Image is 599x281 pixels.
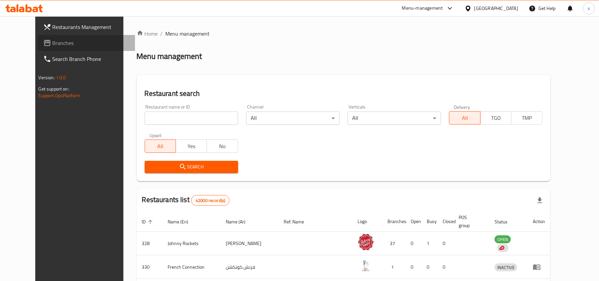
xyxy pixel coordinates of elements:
[382,211,405,232] th: Branches
[452,113,478,123] span: All
[53,39,130,47] span: Branches
[483,113,509,123] span: TGO
[421,232,437,255] td: 1
[137,232,163,255] td: 328
[480,111,512,125] button: TGO
[221,232,278,255] td: [PERSON_NAME]
[454,105,470,109] label: Delivery
[145,112,238,125] input: Search for restaurant name or ID..
[210,141,235,151] span: No
[474,5,518,12] div: [GEOGRAPHIC_DATA]
[145,140,176,153] button: All
[38,35,135,51] a: Branches
[284,218,313,226] span: Ref. Name
[527,211,550,232] th: Action
[495,264,517,271] span: INACTIVE
[142,218,155,226] span: ID
[402,4,443,12] div: Menu-management
[405,232,421,255] td: 0
[533,263,545,271] div: Menu
[499,245,505,251] img: delivery hero logo
[176,140,207,153] button: Yes
[38,19,135,35] a: Restaurants Management
[405,255,421,279] td: 0
[514,113,540,123] span: TMP
[382,255,405,279] td: 1
[405,211,421,232] th: Open
[137,255,163,279] td: 330
[221,255,278,279] td: فرنش كونكشن
[437,255,453,279] td: 0
[39,85,69,93] span: Get support on:
[53,23,130,31] span: Restaurants Management
[437,232,453,255] td: 0
[192,197,229,204] span: 42000 record(s)
[149,133,162,138] label: Upsell
[358,234,374,250] img: Johnny Rockets
[53,55,130,63] span: Search Branch Phone
[145,161,238,173] button: Search
[142,195,230,206] h2: Restaurants list
[56,73,66,82] span: 1.0.0
[495,236,511,243] span: OPEN
[168,218,197,226] span: Name (En)
[150,163,233,171] span: Search
[163,255,221,279] td: French Connection
[166,30,210,38] span: Menu management
[246,112,340,125] div: All
[532,192,548,208] div: Export file
[163,232,221,255] td: Johnny Rockets
[511,111,542,125] button: TMP
[137,30,551,38] nav: breadcrumb
[352,211,382,232] th: Logo
[348,112,441,125] div: All
[449,111,480,125] button: All
[39,91,81,100] a: Support.OpsPlatform
[148,141,173,151] span: All
[495,235,511,243] div: OPEN
[145,89,543,99] h2: Restaurant search
[382,232,405,255] td: 37
[437,211,453,232] th: Closed
[207,140,238,153] button: No
[191,195,229,206] div: Total records count
[179,141,204,151] span: Yes
[495,218,516,226] span: Status
[421,211,437,232] th: Busy
[38,51,135,67] a: Search Branch Phone
[161,30,163,38] li: /
[421,255,437,279] td: 0
[137,30,158,38] a: Home
[39,73,55,82] span: Version:
[497,244,509,252] div: Indicates that the vendor menu management has been moved to DH Catalog service
[226,218,254,226] span: Name (Ar)
[588,5,590,12] span: s
[358,257,374,274] img: French Connection
[459,213,481,229] span: POS group
[137,51,202,62] h2: Menu management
